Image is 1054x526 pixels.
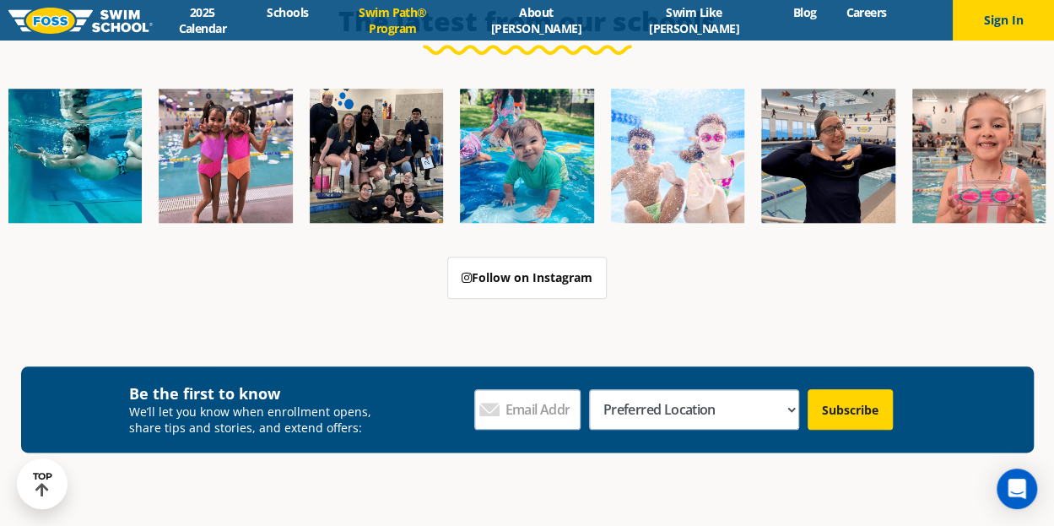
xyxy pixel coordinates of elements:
input: Email Address [474,389,581,430]
img: Fa25-Website-Images-9-600x600.jpg [761,89,895,222]
img: FOSS Swim School Logo [8,8,153,34]
img: Fa25-Website-Images-8-600x600.jpg [159,89,292,222]
a: 2025 Calendar [153,4,252,36]
input: Subscribe [808,389,893,430]
p: We’ll let you know when enrollment opens, share tips and stories, and extend offers: [129,404,383,436]
a: Swim Path® Program [323,4,462,36]
img: Fa25-Website-Images-600x600.png [460,89,593,222]
a: Follow on Instagram [447,257,607,299]
a: Swim Like [PERSON_NAME] [610,4,778,36]
img: Fa25-Website-Images-2-600x600.png [310,89,443,222]
a: About [PERSON_NAME] [462,4,610,36]
img: Fa25-Website-Images-1-600x600.png [8,89,142,222]
div: Open Intercom Messenger [997,469,1037,509]
a: Blog [778,4,831,20]
div: TOP [33,471,52,497]
a: Careers [831,4,901,20]
img: Fa25-Website-Images-14-600x600.jpg [912,89,1046,222]
h4: Be the first to know [129,383,383,404]
img: FCC_FOSS_GeneralShoot_May_FallCampaign_lowres-9556-600x600.jpg [611,89,744,222]
a: Schools [252,4,323,20]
